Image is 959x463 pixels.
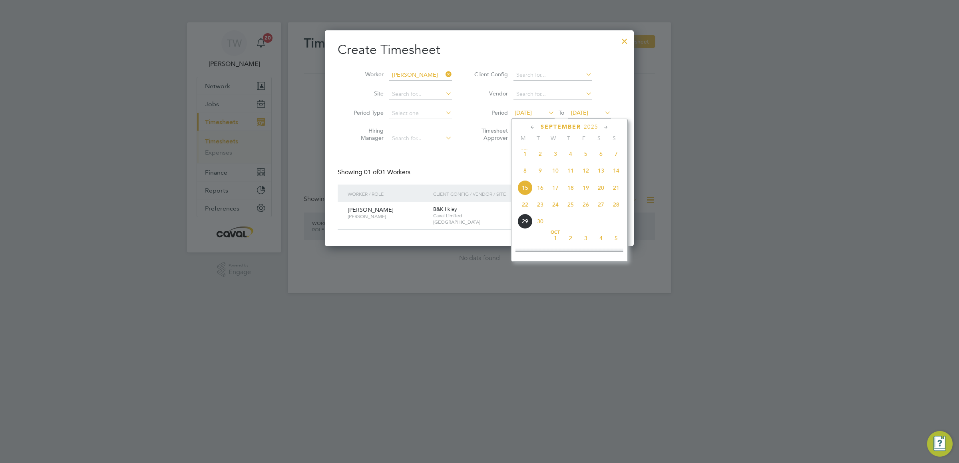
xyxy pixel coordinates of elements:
[433,206,457,213] span: B&K Ilkley
[472,127,508,141] label: Timesheet Approver
[563,180,578,195] span: 18
[563,231,578,246] span: 2
[609,247,624,262] span: 12
[533,163,548,178] span: 9
[571,109,588,116] span: [DATE]
[927,431,953,457] button: Engage Resource Center
[431,185,559,203] div: Client Config / Vendor / Site
[556,107,567,118] span: To
[593,163,609,178] span: 13
[533,146,548,161] span: 2
[578,146,593,161] span: 5
[563,197,578,212] span: 25
[584,123,598,130] span: 2025
[472,71,508,78] label: Client Config
[548,163,563,178] span: 10
[513,70,592,81] input: Search for...
[576,135,591,142] span: F
[563,247,578,262] span: 9
[548,247,563,262] span: 8
[548,231,563,234] span: Oct
[609,180,624,195] span: 21
[593,146,609,161] span: 6
[338,42,621,58] h2: Create Timesheet
[561,135,576,142] span: T
[533,197,548,212] span: 23
[578,163,593,178] span: 12
[515,135,531,142] span: M
[517,180,533,195] span: 15
[533,247,548,262] span: 7
[533,214,548,229] span: 30
[513,89,592,100] input: Search for...
[593,197,609,212] span: 27
[517,247,533,262] span: 6
[348,127,384,141] label: Hiring Manager
[593,180,609,195] span: 20
[541,123,581,130] span: September
[517,163,533,178] span: 8
[593,247,609,262] span: 11
[515,109,532,116] span: [DATE]
[533,180,548,195] span: 16
[338,168,412,177] div: Showing
[364,168,410,176] span: 01 Workers
[578,180,593,195] span: 19
[517,146,533,161] span: 1
[348,206,394,213] span: [PERSON_NAME]
[348,109,384,116] label: Period Type
[607,135,622,142] span: S
[517,146,533,150] span: Sep
[563,163,578,178] span: 11
[609,163,624,178] span: 14
[389,108,452,119] input: Select one
[346,185,431,203] div: Worker / Role
[517,197,533,212] span: 22
[517,214,533,229] span: 29
[389,70,452,81] input: Search for...
[578,231,593,246] span: 3
[348,213,427,220] span: [PERSON_NAME]
[609,231,624,246] span: 5
[593,231,609,246] span: 4
[472,109,508,116] label: Period
[531,135,546,142] span: T
[389,133,452,144] input: Search for...
[348,90,384,97] label: Site
[472,90,508,97] label: Vendor
[578,197,593,212] span: 26
[609,197,624,212] span: 28
[546,135,561,142] span: W
[548,180,563,195] span: 17
[433,213,557,219] span: Caval Limited
[548,197,563,212] span: 24
[609,146,624,161] span: 7
[348,71,384,78] label: Worker
[364,168,378,176] span: 01 of
[591,135,607,142] span: S
[389,89,452,100] input: Search for...
[563,146,578,161] span: 4
[548,231,563,246] span: 1
[578,247,593,262] span: 10
[433,219,557,225] span: [GEOGRAPHIC_DATA]
[548,146,563,161] span: 3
